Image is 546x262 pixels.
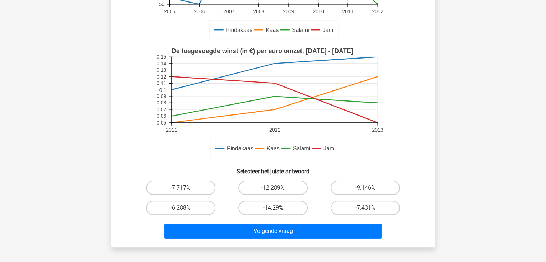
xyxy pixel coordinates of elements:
[194,9,205,14] text: 2006
[293,145,310,151] text: Salami
[266,145,279,151] text: Kaas
[292,27,309,33] text: Salami
[283,9,294,14] text: 2009
[331,201,400,215] label: -7.431%
[156,80,166,86] text: 0.11
[156,93,166,99] text: 0.09
[156,67,166,73] text: 0.13
[156,54,166,60] text: 0.15
[146,181,215,195] label: -7.717%
[166,127,177,133] text: 2011
[164,224,382,239] button: Volgende vraag
[156,120,166,126] text: 0.05
[156,74,166,80] text: 0.12
[159,87,166,93] text: 0.1
[156,113,166,119] text: 0.06
[372,127,383,133] text: 2013
[269,127,280,133] text: 2012
[164,9,175,14] text: 2005
[156,61,166,66] text: 0.14
[253,9,264,14] text: 2008
[266,27,279,33] text: Kaas
[156,107,166,112] text: 0.07
[372,9,383,14] text: 2012
[331,181,400,195] label: -9.146%
[223,9,234,14] text: 2007
[323,145,334,151] text: Jam
[159,1,164,7] text: 50
[123,162,424,175] h6: Selecteer het juiste antwoord
[146,201,215,215] label: -6.288%
[171,47,353,55] text: De toegevoegde winst (in €) per euro omzet, [DATE] - [DATE]
[313,9,324,14] text: 2010
[227,145,253,151] text: Pindakaas
[238,201,308,215] label: -14.29%
[226,27,252,33] text: Pindakaas
[342,9,353,14] text: 2011
[238,181,308,195] label: -12.289%
[156,100,166,106] text: 0.08
[322,27,333,33] text: Jam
